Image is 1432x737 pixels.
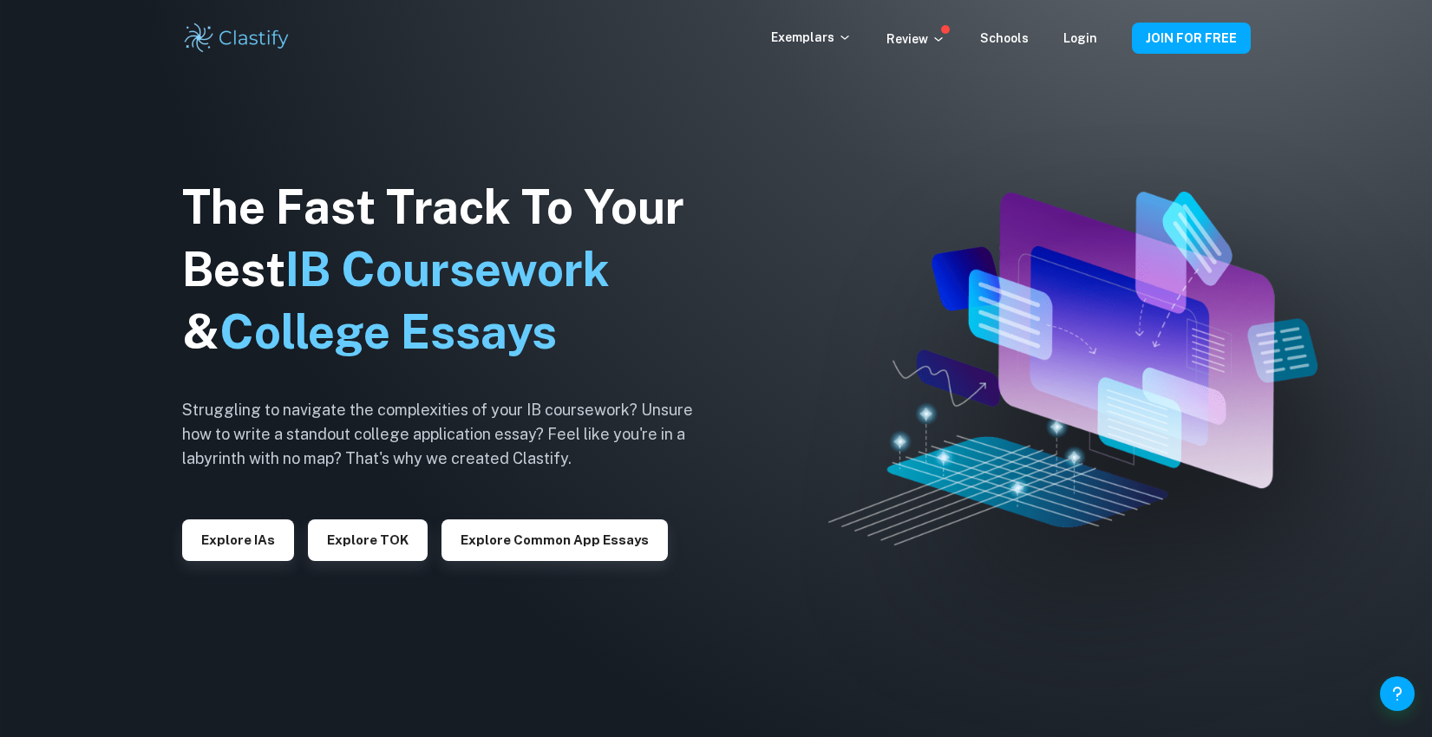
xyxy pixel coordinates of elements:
button: Help and Feedback [1380,676,1415,711]
button: Explore Common App essays [441,519,668,561]
button: Explore TOK [308,519,428,561]
p: Review [886,29,945,49]
h6: Struggling to navigate the complexities of your IB coursework? Unsure how to write a standout col... [182,398,720,471]
p: Exemplars [771,28,852,47]
a: Explore Common App essays [441,531,668,547]
a: Schools [980,31,1029,45]
h1: The Fast Track To Your Best & [182,176,720,363]
a: Explore TOK [308,531,428,547]
img: Clastify logo [182,21,292,55]
span: College Essays [219,304,557,359]
button: JOIN FOR FREE [1132,23,1251,54]
img: Clastify hero [828,192,1318,545]
button: Explore IAs [182,519,294,561]
a: Explore IAs [182,531,294,547]
a: Login [1063,31,1097,45]
span: IB Coursework [285,242,610,297]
